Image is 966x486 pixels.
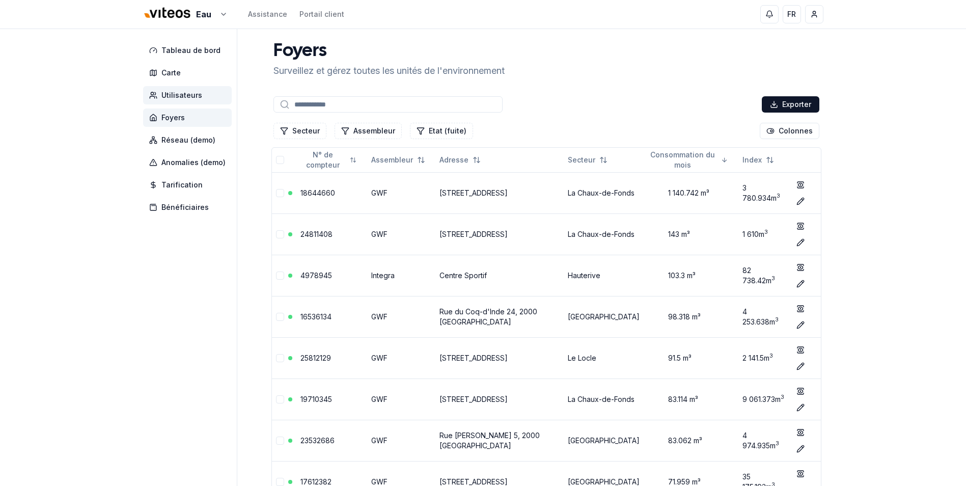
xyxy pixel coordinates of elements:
[787,9,796,19] span: FR
[410,123,473,139] button: Filtrer les lignes
[300,395,332,403] a: 19710345
[367,213,435,255] td: GWF
[564,255,644,296] td: Hauterive
[367,296,435,337] td: GWF
[143,64,236,82] a: Carte
[294,152,363,168] button: Not sorted. Click to sort ascending.
[642,152,734,168] button: Sorted descending. Click to sort ascending.
[776,440,779,447] sup: 3
[300,312,332,321] a: 16536134
[196,8,211,20] span: Eau
[276,478,284,486] button: Sélectionner la ligne
[300,150,346,170] span: N° de compteur
[648,229,734,239] div: 143 m³
[568,155,595,165] span: Secteur
[736,152,780,168] button: Not sorted. Click to sort ascending.
[648,188,734,198] div: 1 140.742 m³
[439,307,537,326] a: Rue du Coq-d'Inde 24, 2000 [GEOGRAPHIC_DATA]
[161,90,202,100] span: Utilisateurs
[439,477,508,486] a: [STREET_ADDRESS]
[771,275,775,282] sup: 3
[439,188,508,197] a: [STREET_ADDRESS]
[300,271,332,280] a: 4978945
[762,96,819,113] button: Exporter
[143,86,236,104] a: Utilisateurs
[276,156,284,164] button: Tout sélectionner
[143,1,192,25] img: Viteos - Eau Logo
[564,337,644,379] td: Le Locle
[742,265,785,286] div: 82 738.42 m
[299,9,344,19] a: Portail client
[564,420,644,461] td: [GEOGRAPHIC_DATA]
[562,152,614,168] button: Not sorted. Click to sort ascending.
[564,172,644,213] td: La Chaux-de-Fonds
[335,123,402,139] button: Filtrer les lignes
[273,64,505,78] p: Surveillez et gérez toutes les unités de l'environnement
[439,354,508,362] a: [STREET_ADDRESS]
[648,271,734,281] div: 103.3 m³
[783,5,801,23] button: FR
[276,354,284,362] button: Sélectionner la ligne
[742,155,762,165] span: Index
[276,272,284,280] button: Sélectionner la ligne
[439,431,540,450] a: Rue [PERSON_NAME] 5, 2000 [GEOGRAPHIC_DATA]
[161,135,215,145] span: Réseau (demo)
[648,353,734,363] div: 91.5 m³
[775,316,779,323] sup: 3
[769,353,773,359] sup: 3
[300,230,333,238] a: 24811408
[300,354,331,362] a: 25812129
[367,420,435,461] td: GWF
[248,9,287,19] a: Assistance
[365,152,431,168] button: Not sorted. Click to sort ascending.
[564,379,644,420] td: La Chaux-de-Fonds
[161,180,203,190] span: Tarification
[276,437,284,445] button: Sélectionner la ligne
[300,188,335,197] a: 18644660
[161,202,209,212] span: Bénéficiaires
[143,131,236,149] a: Réseau (demo)
[143,41,236,60] a: Tableau de bord
[276,313,284,321] button: Sélectionner la ligne
[781,394,784,400] sup: 3
[742,394,785,404] div: 9 061.373 m
[276,395,284,403] button: Sélectionner la ligne
[161,45,220,56] span: Tableau de bord
[742,353,785,363] div: 2 141.5 m
[367,255,435,296] td: Integra
[439,155,468,165] span: Adresse
[742,183,785,203] div: 3 780.934 m
[161,68,181,78] span: Carte
[439,230,508,238] a: [STREET_ADDRESS]
[143,4,228,25] button: Eau
[742,229,785,239] div: 1 610 m
[564,213,644,255] td: La Chaux-de-Fonds
[648,312,734,322] div: 98.318 m³
[161,157,226,168] span: Anomalies (demo)
[764,229,768,235] sup: 3
[648,150,717,170] span: Consommation du mois
[777,193,780,199] sup: 3
[648,394,734,404] div: 83.114 m³
[371,155,413,165] span: Assembleur
[564,296,644,337] td: [GEOGRAPHIC_DATA]
[300,477,332,486] a: 17612382
[276,189,284,197] button: Sélectionner la ligne
[367,337,435,379] td: GWF
[143,153,236,172] a: Anomalies (demo)
[439,271,487,280] a: Centre Sportif
[439,395,508,403] a: [STREET_ADDRESS]
[143,176,236,194] a: Tarification
[742,307,785,327] div: 4 253.638 m
[367,379,435,420] td: GWF
[161,113,185,123] span: Foyers
[143,109,236,127] a: Foyers
[273,41,505,62] h1: Foyers
[143,198,236,217] a: Bénéficiaires
[276,230,284,238] button: Sélectionner la ligne
[760,123,819,139] button: Cocher les colonnes
[273,123,326,139] button: Filtrer les lignes
[300,436,335,445] a: 23532686
[433,152,487,168] button: Not sorted. Click to sort ascending.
